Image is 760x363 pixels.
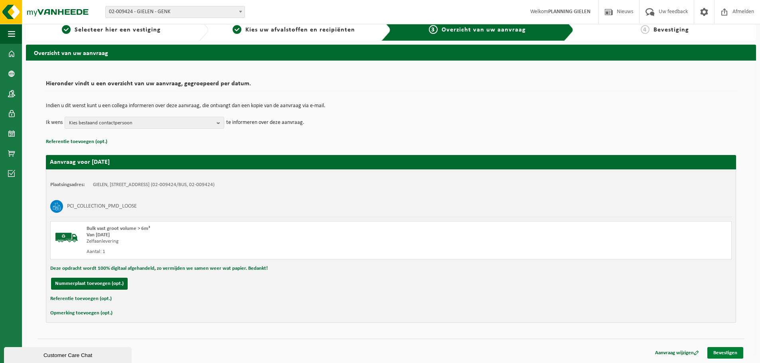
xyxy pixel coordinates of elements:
div: Zelfaanlevering [87,238,423,245]
img: BL-SO-LV.png [55,226,79,249]
a: 1Selecteer hier een vestiging [30,25,193,35]
td: GIELEN, [STREET_ADDRESS] (02-009424/BUS, 02-009424) [93,182,215,188]
strong: PLANNING GIELEN [548,9,590,15]
span: Bulk vast groot volume > 6m³ [87,226,150,231]
span: 2 [233,25,241,34]
strong: Aanvraag voor [DATE] [50,159,110,165]
h3: PCI_COLLECTION_PMD_LOOSE [67,200,137,213]
button: Kies bestaand contactpersoon [65,117,224,129]
button: Opmerking toevoegen (opt.) [50,308,113,318]
iframe: chat widget [4,345,133,363]
span: 02-009424 - GIELEN - GENK [106,6,245,18]
span: Kies bestaand contactpersoon [69,117,213,129]
span: 1 [62,25,71,34]
span: Overzicht van uw aanvraag [442,27,526,33]
button: Nummerplaat toevoegen (opt.) [51,278,128,290]
span: Selecteer hier een vestiging [75,27,161,33]
span: Kies uw afvalstoffen en recipiënten [245,27,355,33]
button: Deze opdracht wordt 100% digitaal afgehandeld, zo vermijden we samen weer wat papier. Bedankt! [50,263,268,274]
button: Referentie toevoegen (opt.) [50,294,112,304]
p: Ik wens [46,117,63,129]
button: Referentie toevoegen (opt.) [46,137,107,147]
strong: Plaatsingsadres: [50,182,85,187]
h2: Hieronder vindt u een overzicht van uw aanvraag, gegroepeerd per datum. [46,80,736,91]
span: 02-009424 - GIELEN - GENK [105,6,245,18]
span: 3 [429,25,438,34]
a: Bevestigen [707,347,743,359]
h2: Overzicht van uw aanvraag [26,45,756,60]
p: Indien u dit wenst kunt u een collega informeren over deze aanvraag, die ontvangt dan een kopie v... [46,103,736,109]
p: te informeren over deze aanvraag. [226,117,304,129]
strong: Van [DATE] [87,232,110,237]
span: 4 [641,25,649,34]
a: Aanvraag wijzigen [649,347,705,359]
div: Aantal: 1 [87,249,423,255]
span: Bevestiging [653,27,689,33]
a: 2Kies uw afvalstoffen en recipiënten [213,25,375,35]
